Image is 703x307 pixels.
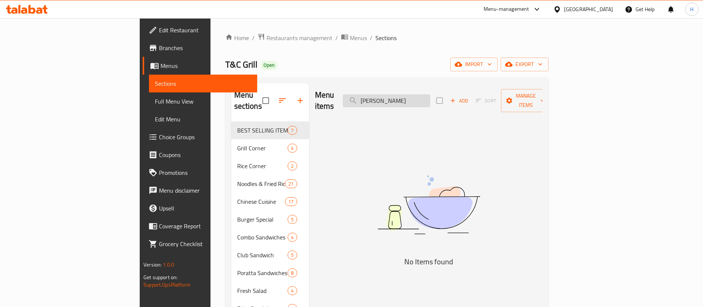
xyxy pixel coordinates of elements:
[261,62,278,68] span: Open
[231,246,309,264] div: Club Sandwich5
[288,216,296,223] span: 5
[471,95,501,107] span: Select section first
[159,168,251,177] span: Promotions
[163,260,174,270] span: 1.0.0
[336,256,521,268] h5: No Items found
[143,146,257,164] a: Coupons
[288,268,297,277] div: items
[288,252,296,259] span: 5
[237,126,288,135] span: BEST SELLING ITEM
[143,280,190,290] a: Support.OpsPlatform
[160,61,251,70] span: Menus
[447,95,471,107] span: Add item
[231,139,309,157] div: Grill Corner4
[288,163,296,170] span: 2
[258,93,273,108] span: Select all sections
[237,233,288,242] span: Combo Sandwiches
[159,150,251,159] span: Coupons
[237,268,288,277] span: Poratta Sandwiches
[149,92,257,110] a: Full Menu View
[501,89,551,112] button: Manage items
[288,215,297,224] div: items
[288,270,296,277] span: 8
[288,234,296,241] span: 4
[231,282,309,300] div: Fresh Salad4
[291,92,309,110] button: Add section
[225,56,258,73] span: T&C Grill
[288,127,296,134] span: 7
[261,61,278,70] div: Open
[237,251,288,259] span: Club Sandwich
[237,179,285,188] span: Noodles & Fried Rice
[143,57,257,75] a: Menus
[341,33,367,43] a: Menus
[143,217,257,235] a: Coverage Report
[564,5,613,13] div: [GEOGRAPHIC_DATA]
[285,198,296,205] span: 17
[159,222,251,231] span: Coverage Report
[288,126,297,135] div: items
[343,94,430,107] input: search
[507,91,545,110] span: Manage items
[336,156,521,254] img: dish.svg
[143,199,257,217] a: Upsell
[237,286,288,295] span: Fresh Salad
[266,33,332,42] span: Restaurants management
[690,5,693,13] span: H
[237,161,288,170] span: Rice Corner
[143,128,257,146] a: Choice Groups
[237,197,285,206] span: Chinese Cuisine
[273,92,291,110] span: Sort sections
[231,193,309,210] div: Chinese Cuisine17
[288,161,297,170] div: items
[370,33,372,42] li: /
[507,60,543,69] span: export
[231,264,309,282] div: Poratta Sandwiches8
[143,260,162,270] span: Version:
[237,215,288,224] span: Burger Special
[285,180,296,187] span: 21
[143,164,257,182] a: Promotions
[449,97,469,105] span: Add
[288,286,297,295] div: items
[143,39,257,57] a: Branches
[159,239,251,248] span: Grocery Checklist
[288,287,296,294] span: 4
[456,60,492,69] span: import
[258,33,332,43] a: Restaurants management
[155,115,251,124] span: Edit Menu
[231,157,309,175] div: Rice Corner2
[231,175,309,193] div: Noodles & Fried Rice21
[450,58,498,71] button: import
[143,235,257,253] a: Grocery Checklist
[231,228,309,246] div: Combo Sandwiches4
[315,89,334,112] h2: Menu items
[149,110,257,128] a: Edit Menu
[237,144,288,153] span: Grill Corner
[159,43,251,52] span: Branches
[143,272,178,282] span: Get support on:
[288,145,296,152] span: 4
[155,79,251,88] span: Sections
[335,33,338,42] li: /
[285,197,297,206] div: items
[231,121,309,139] div: BEST SELLING ITEM7
[484,5,529,14] div: Menu-management
[447,95,471,107] button: Add
[288,251,297,259] div: items
[159,133,251,141] span: Choice Groups
[149,75,257,92] a: Sections
[143,182,257,199] a: Menu disclaimer
[231,210,309,228] div: Burger Special5
[350,33,367,42] span: Menus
